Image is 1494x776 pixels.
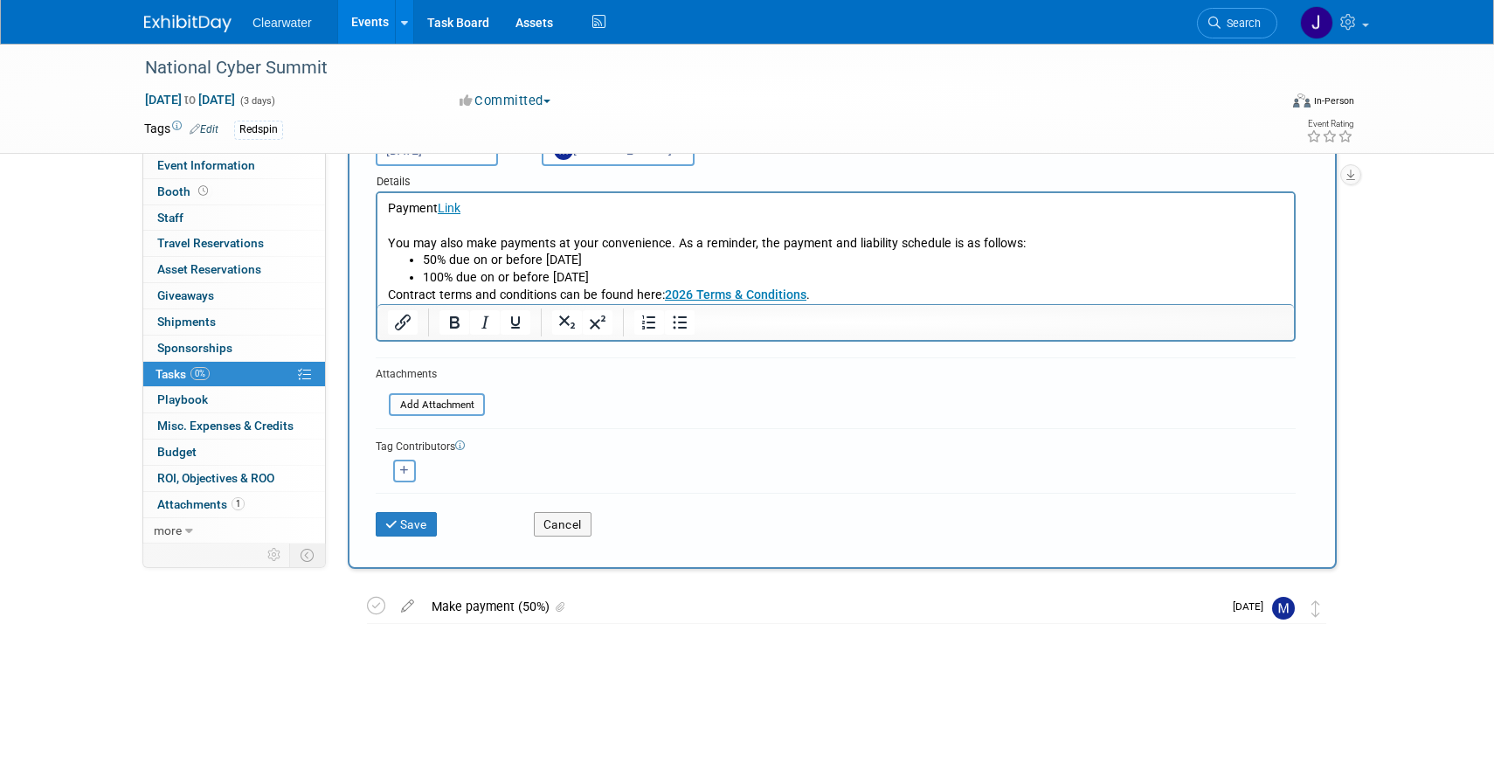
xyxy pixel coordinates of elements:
span: Shipments [157,315,216,329]
div: Redspin [234,121,283,139]
a: Travel Reservations [143,231,325,256]
span: Booth not reserved yet [195,184,211,197]
a: Shipments [143,309,325,335]
span: Giveaways [157,288,214,302]
td: Personalize Event Tab Strip [259,544,290,566]
span: more [154,523,182,537]
span: Misc. Expenses & Credits [157,419,294,433]
button: Save [376,512,437,537]
a: ROI, Objectives & ROO [143,466,325,491]
button: Bold [439,310,469,335]
span: Tasks [156,367,210,381]
a: Playbook [143,387,325,412]
a: Event Information [143,153,325,178]
span: 1 [232,497,245,510]
span: Booth [157,184,211,198]
a: Staff [143,205,325,231]
td: Tags [144,120,218,140]
span: (3 days) [239,95,275,107]
img: ExhibitDay [144,15,232,32]
button: Italic [470,310,500,335]
img: Monica Pastor [1272,597,1295,620]
a: Booth [143,179,325,204]
span: ROI, Objectives & ROO [157,471,274,485]
span: [DATE] [1233,600,1272,613]
span: to [182,93,198,107]
span: Clearwater [252,16,312,30]
span: Asset Reservations [157,262,261,276]
a: Misc. Expenses & Credits [143,413,325,439]
button: Numbered list [634,310,664,335]
a: Tasks0% [143,362,325,387]
td: Toggle Event Tabs [290,544,326,566]
a: Giveaways [143,283,325,308]
span: Event Information [157,158,255,172]
img: Format-Inperson.png [1293,94,1311,107]
a: Edit [190,123,218,135]
button: Superscript [583,310,612,335]
span: Staff [157,211,183,225]
button: Underline [501,310,530,335]
span: Playbook [157,392,208,406]
div: Attachments [376,367,485,382]
a: edit [392,599,423,614]
a: more [143,518,325,544]
div: Make payment (50%) [423,592,1222,621]
a: Asset Reservations [143,257,325,282]
div: In-Person [1313,94,1354,107]
img: Jakera Willis [1300,6,1333,39]
div: Event Rating [1306,120,1353,128]
span: Budget [157,445,197,459]
iframe: Rich Text Area [377,193,1294,304]
a: Attachments1 [143,492,325,517]
span: Travel Reservations [157,236,264,250]
span: Search [1221,17,1261,30]
button: Subscript [552,310,582,335]
span: [PERSON_NAME] [554,142,673,156]
button: Committed [453,92,557,110]
button: Cancel [534,512,591,537]
a: Search [1197,8,1277,38]
a: Sponsorships [143,336,325,361]
button: Bullet list [665,310,695,335]
button: Insert/edit link [388,310,418,335]
span: Attachments [157,497,245,511]
span: [DATE] [DATE] [144,92,236,107]
div: Event Format [1174,91,1354,117]
div: National Cyber Summit [139,52,1251,84]
a: Budget [143,440,325,465]
div: Tag Contributors [376,436,1296,454]
span: 0% [190,367,210,380]
i: Move task [1311,600,1320,617]
div: Details [376,166,1296,191]
span: Sponsorships [157,341,232,355]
